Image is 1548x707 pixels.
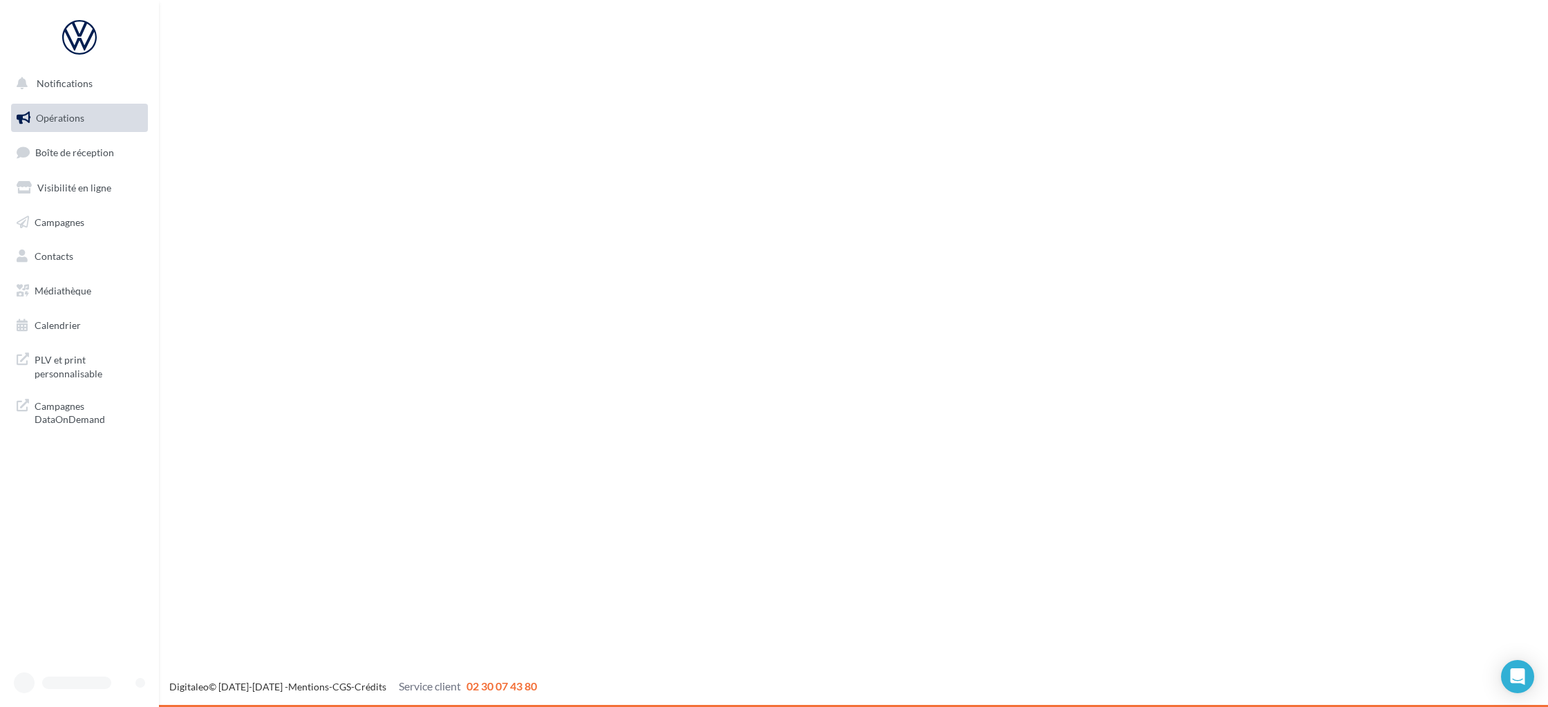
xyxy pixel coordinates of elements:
span: Service client [399,679,461,692]
span: Notifications [37,77,93,89]
span: Calendrier [35,319,81,331]
div: Open Intercom Messenger [1501,660,1534,693]
span: Opérations [36,112,84,124]
a: Campagnes [8,208,151,237]
a: Boîte de réception [8,138,151,167]
a: Contacts [8,242,151,271]
a: Crédits [355,681,386,692]
a: Calendrier [8,311,151,340]
span: Contacts [35,250,73,262]
a: Digitaleo [169,681,209,692]
a: PLV et print personnalisable [8,345,151,386]
span: © [DATE]-[DATE] - - - [169,681,537,692]
span: Médiathèque [35,285,91,296]
a: Mentions [288,681,329,692]
a: CGS [332,681,351,692]
span: Boîte de réception [35,147,114,158]
span: 02 30 07 43 80 [466,679,537,692]
span: Visibilité en ligne [37,182,111,194]
a: Visibilité en ligne [8,173,151,202]
span: Campagnes DataOnDemand [35,397,142,426]
span: PLV et print personnalisable [35,350,142,380]
a: Médiathèque [8,276,151,305]
a: Campagnes DataOnDemand [8,391,151,432]
span: Campagnes [35,216,84,227]
a: Opérations [8,104,151,133]
button: Notifications [8,69,145,98]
